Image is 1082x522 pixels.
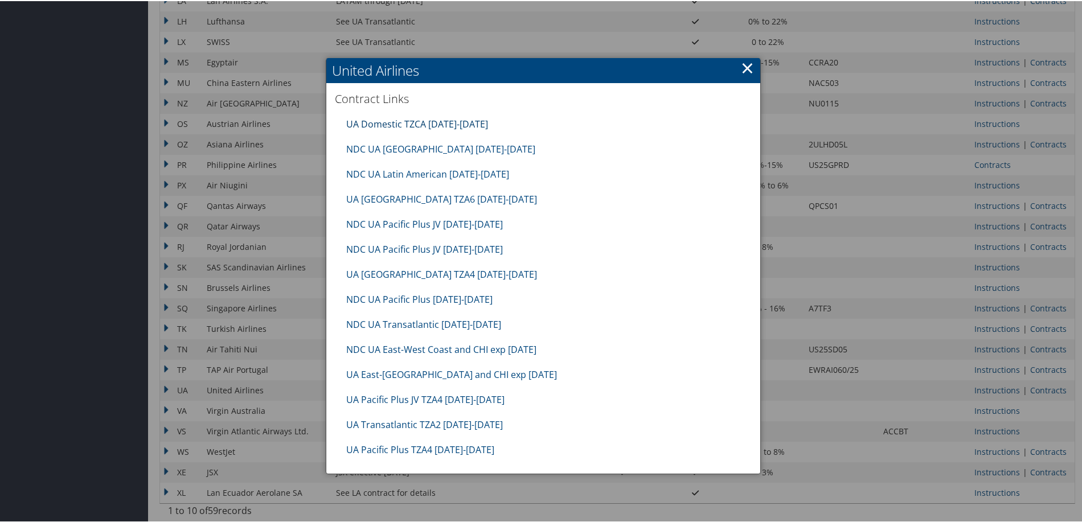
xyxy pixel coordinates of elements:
[335,90,751,106] h3: Contract Links
[346,242,503,254] a: NDC UA Pacific Plus JV [DATE]-[DATE]
[346,317,501,330] a: NDC UA Transatlantic [DATE]-[DATE]
[346,217,503,229] a: NDC UA Pacific Plus JV [DATE]-[DATE]
[346,267,537,280] a: UA [GEOGRAPHIC_DATA] TZA4 [DATE]-[DATE]
[346,367,557,380] a: UA East-[GEOGRAPHIC_DATA] and CHI exp [DATE]
[346,142,535,154] a: NDC UA [GEOGRAPHIC_DATA] [DATE]-[DATE]
[326,57,760,82] h2: United Airlines
[346,192,537,204] a: UA [GEOGRAPHIC_DATA] TZA6 [DATE]-[DATE]
[346,117,488,129] a: UA Domestic TZCA [DATE]-[DATE]
[346,167,509,179] a: NDC UA Latin American [DATE]-[DATE]
[346,342,536,355] a: NDC UA East-West Coast and CHI exp [DATE]
[346,392,505,405] a: UA Pacific Plus JV TZA4 [DATE]-[DATE]
[346,292,493,305] a: NDC UA Pacific Plus [DATE]-[DATE]
[741,55,754,78] a: ×
[346,417,503,430] a: UA Transatlantic TZA2 [DATE]-[DATE]
[346,442,494,455] a: UA Pacific Plus TZA4 [DATE]-[DATE]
